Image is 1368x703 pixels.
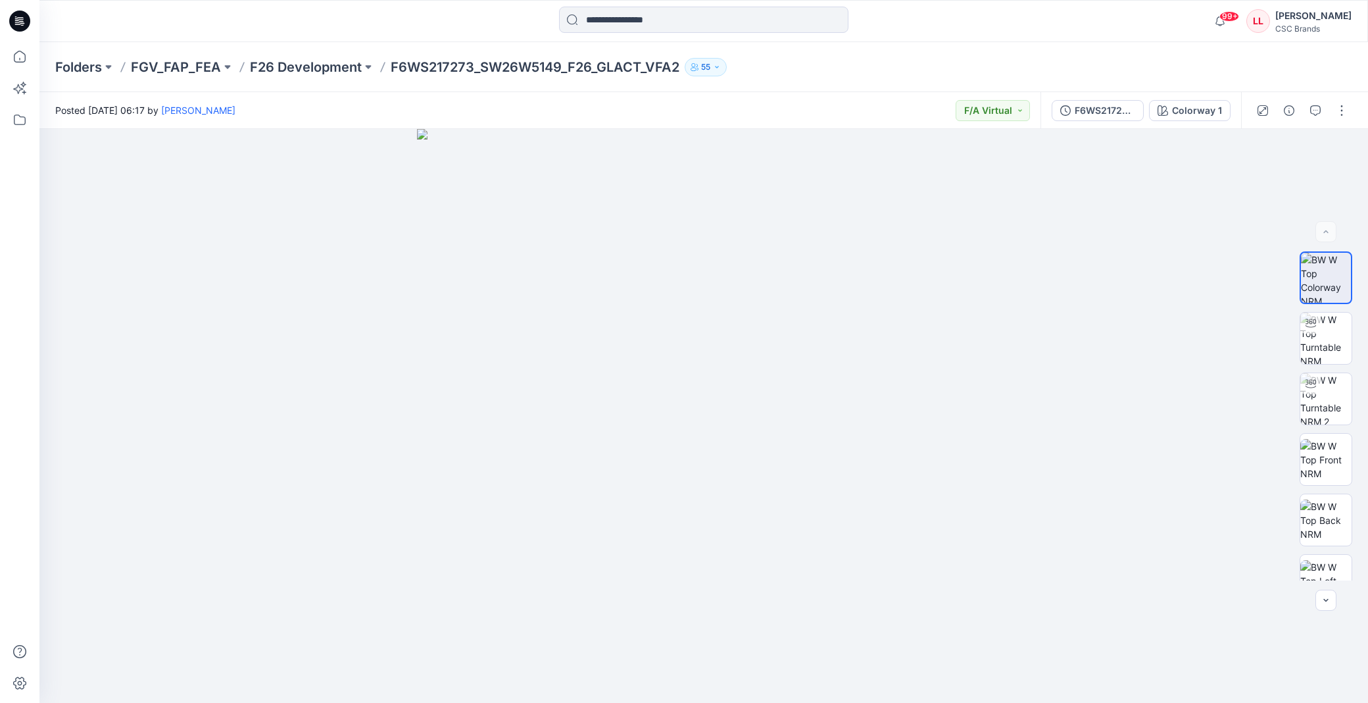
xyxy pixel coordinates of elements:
[1279,100,1300,121] button: Details
[1275,24,1352,34] div: CSC Brands
[1301,253,1351,303] img: BW W Top Colorway NRM
[1172,103,1222,118] div: Colorway 1
[1075,103,1135,118] div: F6WS217273_SW26W5149_F26_GLACT_VFA2
[391,58,679,76] p: F6WS217273_SW26W5149_F26_GLACT_VFA2
[1300,313,1352,364] img: BW W Top Turntable NRM
[1275,8,1352,24] div: [PERSON_NAME]
[55,103,235,117] span: Posted [DATE] 06:17 by
[131,58,221,76] a: FGV_FAP_FEA
[685,58,727,76] button: 55
[1052,100,1144,121] button: F6WS217273_SW26W5149_F26_GLACT_VFA2
[1300,500,1352,541] img: BW W Top Back NRM
[1246,9,1270,33] div: LL
[701,60,710,74] p: 55
[1219,11,1239,22] span: 99+
[161,105,235,116] a: [PERSON_NAME]
[55,58,102,76] a: Folders
[250,58,362,76] a: F26 Development
[1300,373,1352,425] img: BW W Top Turntable NRM 2
[1300,439,1352,481] img: BW W Top Front NRM
[1149,100,1231,121] button: Colorway 1
[1300,560,1352,602] img: BW W Top Left NRM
